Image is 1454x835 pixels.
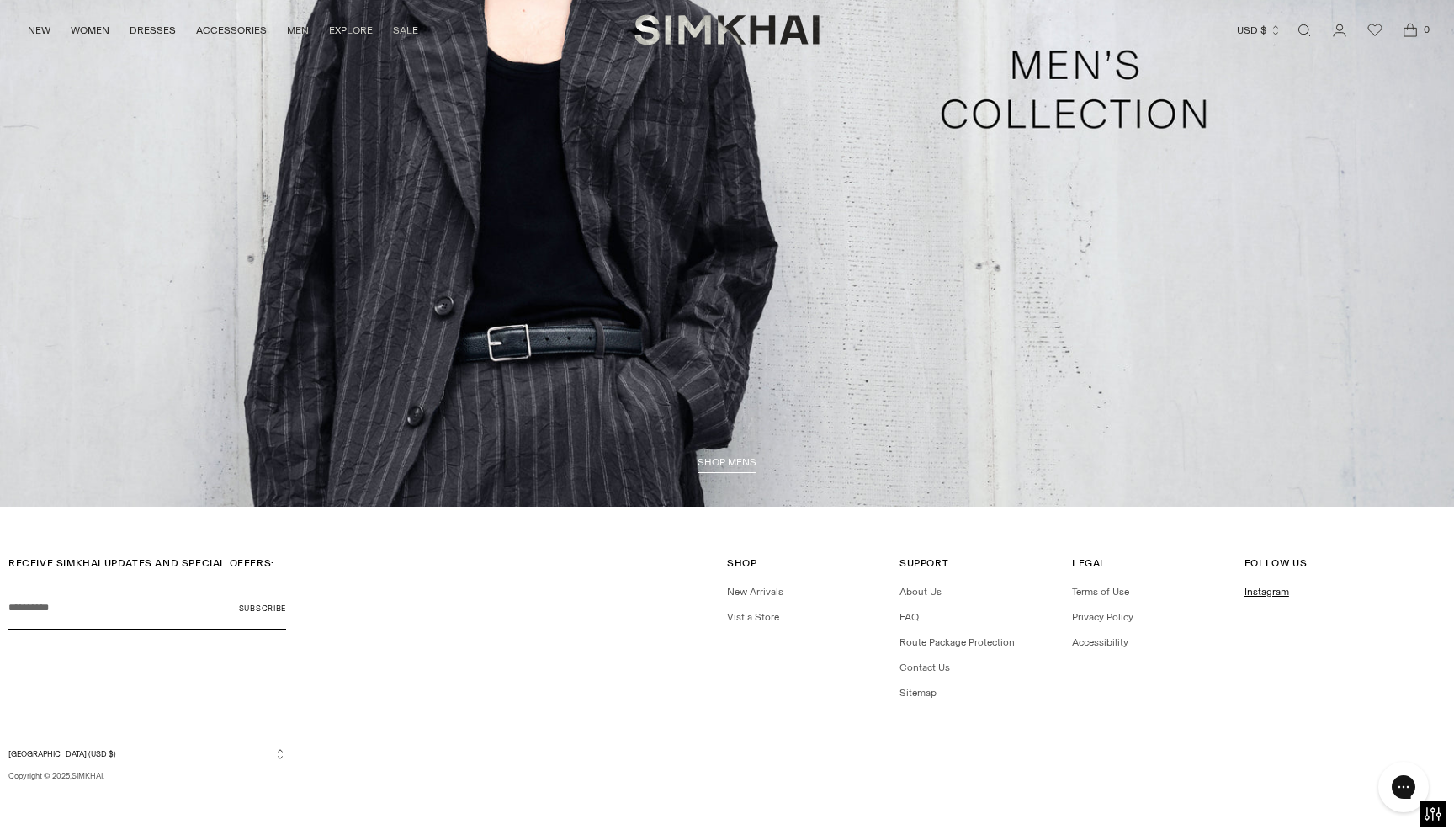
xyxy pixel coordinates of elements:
[8,770,286,782] p: Copyright © 2025, .
[287,12,309,49] a: MEN
[13,771,169,822] iframe: Sign Up via Text for Offers
[899,636,1015,648] a: Route Package Protection
[1072,636,1128,648] a: Accessibility
[1393,13,1427,47] a: Open cart modal
[1419,22,1434,37] span: 0
[1244,586,1289,598] a: Instagram
[196,12,267,49] a: ACCESSORIES
[1072,557,1106,569] span: Legal
[329,12,373,49] a: EXPLORE
[1358,13,1392,47] a: Wishlist
[130,12,176,49] a: DRESSES
[727,586,783,598] a: New Arrivals
[1237,12,1282,49] button: USD $
[698,456,756,468] span: shop mens
[239,588,286,630] button: Subscribe
[28,12,50,49] a: NEW
[1323,13,1356,47] a: Go to the account page
[1244,557,1307,569] span: Follow Us
[8,747,286,760] button: [GEOGRAPHIC_DATA] (USD $)
[71,12,109,49] a: WOMEN
[899,557,948,569] span: Support
[698,456,756,473] a: shop mens
[1072,611,1133,623] a: Privacy Policy
[727,557,756,569] span: Shop
[1287,13,1321,47] a: Open search modal
[899,611,919,623] a: FAQ
[8,557,274,569] span: RECEIVE SIMKHAI UPDATES AND SPECIAL OFFERS:
[899,586,942,598] a: About Us
[899,687,937,699] a: Sitemap
[1072,586,1129,598] a: Terms of Use
[899,662,950,673] a: Contact Us
[634,13,820,46] a: SIMKHAI
[393,12,418,49] a: SALE
[1370,756,1437,818] iframe: Gorgias live chat messenger
[727,611,779,623] a: Vist a Store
